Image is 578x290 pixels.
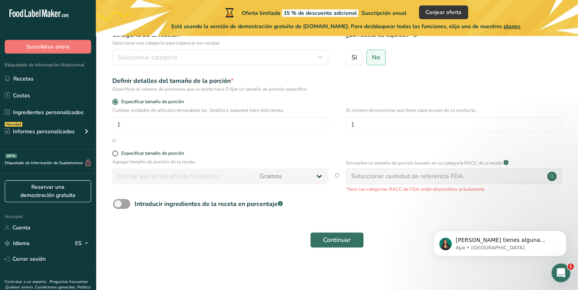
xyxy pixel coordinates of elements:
[346,30,562,47] label: ¿Su receta es líquida?
[26,43,70,51] span: Suscribirse ahora
[5,180,91,202] a: Reservar una demostración gratuita
[282,9,358,17] span: 15 % de descuento adicional
[504,23,521,30] span: planes
[112,86,328,93] div: Especificar el número de porciones que la receta hace O fijar un tamaño de porción específico
[335,171,339,193] span: O
[351,172,463,181] div: Seleccionar cantidad de referencia FDA
[346,107,562,114] p: El número de porciones que tiene cada envase de su producto.
[346,186,562,193] p: *Solo las categorías RACC de FDA están disponibles actualmente
[5,236,30,250] a: Idioma
[112,158,328,165] p: Agregar tamaño de porción de la receta.
[567,263,574,270] span: 1
[224,8,406,17] div: Oferta limitada
[5,279,48,285] a: Contratar a un experto .
[135,199,283,209] div: Introducir ingredientes de la receta en porcentaje
[118,99,184,105] span: Especificar tamaño de porción
[117,53,177,62] span: Seleccionar categoría
[5,279,88,290] a: Preguntas frecuentes .
[5,40,91,54] button: Suscribirse ahora
[5,154,17,158] div: BETA
[171,22,521,30] span: Está usando la versión de demostración gratuita de [DOMAIN_NAME]. Para desbloquear todas las func...
[112,76,328,86] div: Definir detalles del tamaño de la porción
[361,9,406,17] span: Suscripción anual
[419,5,468,19] button: Canjear oferta
[425,8,461,16] span: Canjear oferta
[551,263,570,282] iframe: Intercom live chat
[351,54,357,61] span: Sí
[5,122,22,127] div: Novedad
[112,107,328,114] p: Cuántas unidades de artículos envasables (ej., botella o paquete) hace esta receta.
[112,30,328,47] label: Categoría de la receta?
[5,285,35,290] a: Quiénes somos .
[346,159,502,166] p: Encuentre su tamaño de porción basado en su categoría RACC de la receta
[121,150,184,156] div: Especificar tamaño de porción
[75,239,91,248] div: ES
[372,54,380,61] span: No
[112,137,116,144] div: O
[112,50,328,65] button: Seleccionar categoría
[112,168,255,184] input: Escribe aquí el tamaño de la porción
[35,285,77,290] a: Condiciones generales .
[323,235,351,245] span: Continuar
[112,39,328,47] p: Seleccione una categoría para organizar sus recetas
[310,232,364,248] button: Continuar
[422,214,578,269] iframe: Intercom notifications mensaje
[5,127,75,136] div: Informes personalizados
